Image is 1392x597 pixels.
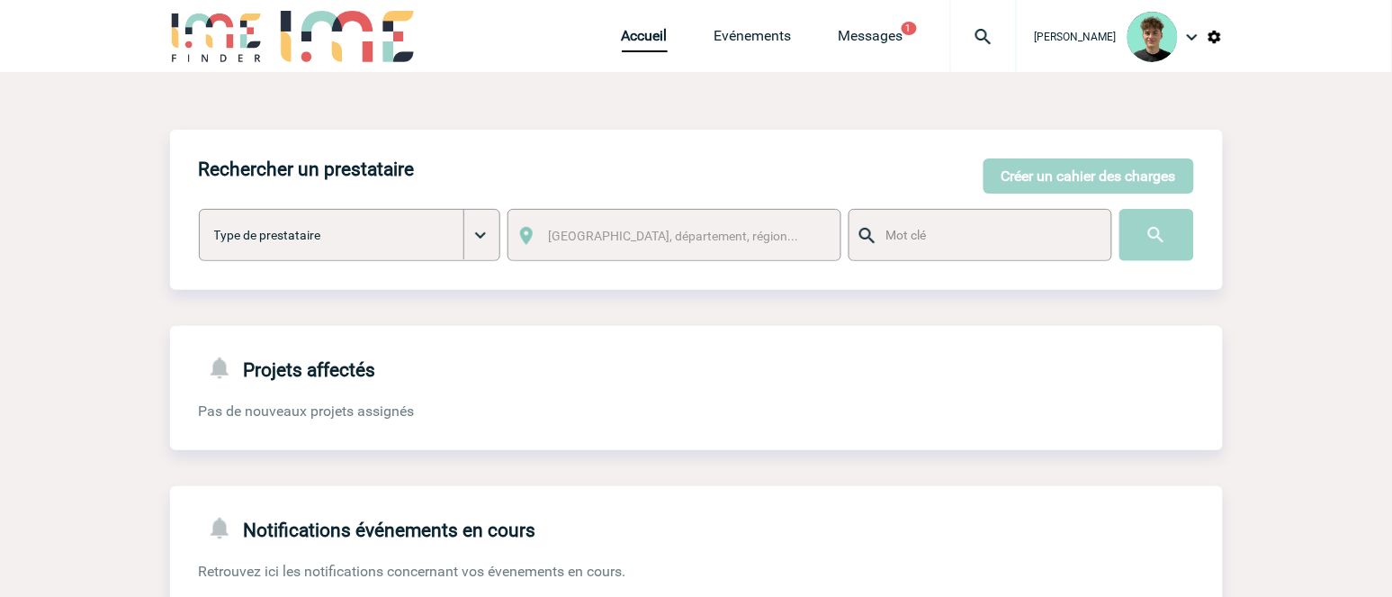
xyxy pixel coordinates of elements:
img: notifications-24-px-g.png [206,515,244,541]
h4: Rechercher un prestataire [199,158,415,180]
input: Submit [1119,209,1194,261]
img: notifications-24-px-g.png [206,355,244,381]
button: 1 [902,22,917,35]
span: Pas de nouveaux projets assignés [199,403,415,420]
h4: Projets affectés [199,355,376,381]
span: Retrouvez ici les notifications concernant vos évenements en cours. [199,563,626,580]
a: Messages [839,27,903,52]
img: 131612-0.png [1127,12,1178,62]
input: Mot clé [882,223,1095,247]
a: Accueil [622,27,668,52]
img: IME-Finder [170,11,264,62]
span: [PERSON_NAME] [1035,31,1117,43]
a: Evénements [714,27,792,52]
span: [GEOGRAPHIC_DATA], département, région... [548,229,798,243]
h4: Notifications événements en cours [199,515,536,541]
